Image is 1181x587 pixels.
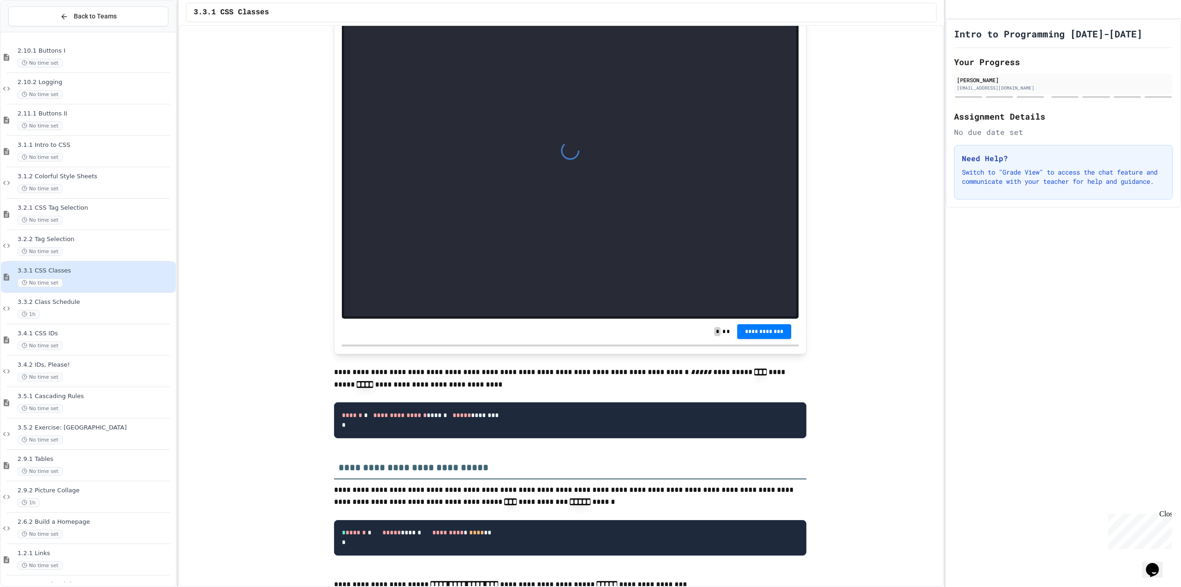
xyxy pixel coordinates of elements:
span: No time set [18,247,63,256]
span: No time set [18,373,63,381]
div: [PERSON_NAME] [957,76,1170,84]
span: 2.6.2 Build a Homepage [18,518,174,526]
span: No time set [18,530,63,539]
span: 3.5.1 Cascading Rules [18,393,174,400]
iframe: chat widget [1142,550,1172,578]
h2: Assignment Details [954,110,1173,123]
div: Chat with us now!Close [4,4,64,59]
span: 3.3.1 CSS Classes [18,267,174,275]
span: 1.2.1 Links [18,550,174,557]
span: 3.1.2 Colorful Style Sheets [18,173,174,181]
span: No time set [18,561,63,570]
span: 3.2.1 CSS Tag Selection [18,204,174,212]
span: 3.1.1 Intro to CSS [18,141,174,149]
iframe: chat widget [1104,510,1172,549]
span: No time set [18,404,63,413]
h3: Need Help? [962,153,1165,164]
span: 3.4.1 CSS IDs [18,330,174,338]
h1: Intro to Programming [DATE]-[DATE] [954,27,1142,40]
span: 2.9.2 Picture Collage [18,487,174,495]
span: No time set [18,467,63,476]
span: No time set [18,90,63,99]
span: No time set [18,153,63,162]
h2: Your Progress [954,55,1173,68]
span: Back to Teams [74,12,117,21]
span: 2.10.2 Logging [18,79,174,86]
span: 3.3.1 CSS Classes [194,7,269,18]
span: 2.11.1 Buttons II [18,110,174,118]
span: No time set [18,121,63,130]
span: 3.4.2 IDs, Please! [18,361,174,369]
span: No time set [18,341,63,350]
span: 2.9.1 Tables [18,455,174,463]
span: No time set [18,216,63,224]
span: 2.10.1 Buttons I [18,47,174,55]
span: 3.5.2 Exercise: [GEOGRAPHIC_DATA] [18,424,174,432]
span: No time set [18,59,63,67]
button: Back to Teams [8,6,168,26]
span: No time set [18,278,63,287]
span: 3.2.2 Tag Selection [18,236,174,243]
span: 3.3.2 Class Schedule [18,298,174,306]
span: No time set [18,184,63,193]
span: No time set [18,436,63,444]
p: Switch to "Grade View" to access the chat feature and communicate with your teacher for help and ... [962,168,1165,186]
div: No due date set [954,127,1173,138]
span: 1h [18,310,40,319]
span: 1h [18,498,40,507]
div: [EMAIL_ADDRESS][DOMAIN_NAME] [957,85,1170,91]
